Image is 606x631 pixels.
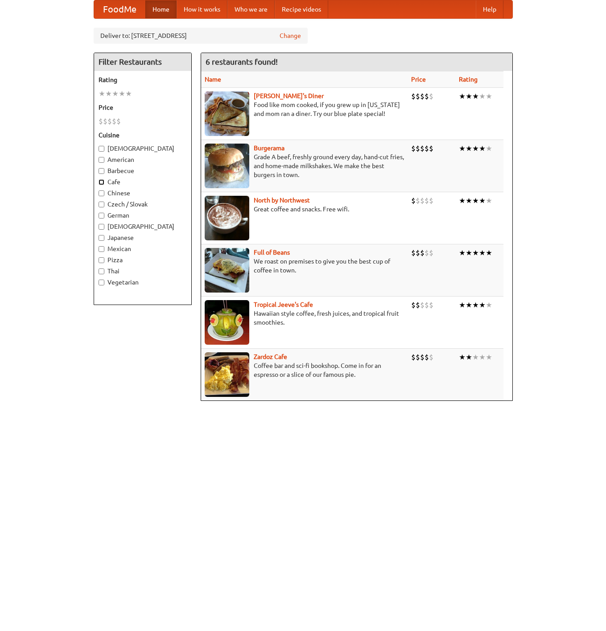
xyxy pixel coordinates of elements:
[411,76,426,83] a: Price
[425,248,429,258] li: $
[206,58,278,66] ng-pluralize: 6 restaurants found!
[94,53,191,71] h4: Filter Restaurants
[411,196,416,206] li: $
[472,91,479,101] li: ★
[99,256,187,264] label: Pizza
[479,352,486,362] li: ★
[472,248,479,258] li: ★
[472,352,479,362] li: ★
[116,116,121,126] li: $
[103,116,107,126] li: $
[205,76,221,83] a: Name
[459,300,466,310] li: ★
[125,89,132,99] li: ★
[99,179,104,185] input: Cafe
[99,235,104,241] input: Japanese
[99,103,187,112] h5: Price
[459,248,466,258] li: ★
[429,144,433,153] li: $
[205,100,404,118] p: Food like mom cooked, if you grew up in [US_STATE] and mom ran a diner. Try our blue plate special!
[416,144,420,153] li: $
[416,248,420,258] li: $
[466,352,472,362] li: ★
[205,144,249,188] img: burgerama.jpg
[420,352,425,362] li: $
[99,278,187,287] label: Vegetarian
[429,196,433,206] li: $
[254,197,310,204] a: North by Northwest
[479,91,486,101] li: ★
[486,196,492,206] li: ★
[459,196,466,206] li: ★
[99,155,187,164] label: American
[254,92,324,99] a: [PERSON_NAME]'s Diner
[416,352,420,362] li: $
[205,91,249,136] img: sallys.jpg
[99,268,104,274] input: Thai
[425,300,429,310] li: $
[459,91,466,101] li: ★
[486,300,492,310] li: ★
[99,168,104,174] input: Barbecue
[205,309,404,327] p: Hawaiian style coffee, fresh juices, and tropical fruit smoothies.
[429,91,433,101] li: $
[205,257,404,275] p: We roast on premises to give you the best cup of coffee in town.
[472,144,479,153] li: ★
[472,196,479,206] li: ★
[486,248,492,258] li: ★
[99,222,187,231] label: [DEMOGRAPHIC_DATA]
[119,89,125,99] li: ★
[486,352,492,362] li: ★
[99,224,104,230] input: [DEMOGRAPHIC_DATA]
[99,233,187,242] label: Japanese
[411,352,416,362] li: $
[459,144,466,153] li: ★
[416,196,420,206] li: $
[254,144,284,152] a: Burgerama
[429,300,433,310] li: $
[420,248,425,258] li: $
[479,196,486,206] li: ★
[105,89,112,99] li: ★
[205,352,249,397] img: zardoz.jpg
[466,300,472,310] li: ★
[99,144,187,153] label: [DEMOGRAPHIC_DATA]
[99,244,187,253] label: Mexican
[254,353,287,360] a: Zardoz Cafe
[466,196,472,206] li: ★
[411,91,416,101] li: $
[99,280,104,285] input: Vegetarian
[429,352,433,362] li: $
[416,91,420,101] li: $
[205,153,404,179] p: Grade A beef, freshly ground every day, hand-cut fries, and home-made milkshakes. We make the bes...
[205,300,249,345] img: jeeves.jpg
[476,0,503,18] a: Help
[416,300,420,310] li: $
[411,248,416,258] li: $
[99,157,104,163] input: American
[99,267,187,276] label: Thai
[472,300,479,310] li: ★
[107,116,112,126] li: $
[99,75,187,84] h5: Rating
[177,0,227,18] a: How it works
[429,248,433,258] li: $
[99,116,103,126] li: $
[425,144,429,153] li: $
[425,196,429,206] li: $
[205,205,404,214] p: Great coffee and snacks. Free wifi.
[99,89,105,99] li: ★
[254,249,290,256] a: Full of Beans
[99,189,187,198] label: Chinese
[275,0,328,18] a: Recipe videos
[205,196,249,240] img: north.jpg
[459,76,478,83] a: Rating
[479,248,486,258] li: ★
[94,28,308,44] div: Deliver to: [STREET_ADDRESS]
[99,257,104,263] input: Pizza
